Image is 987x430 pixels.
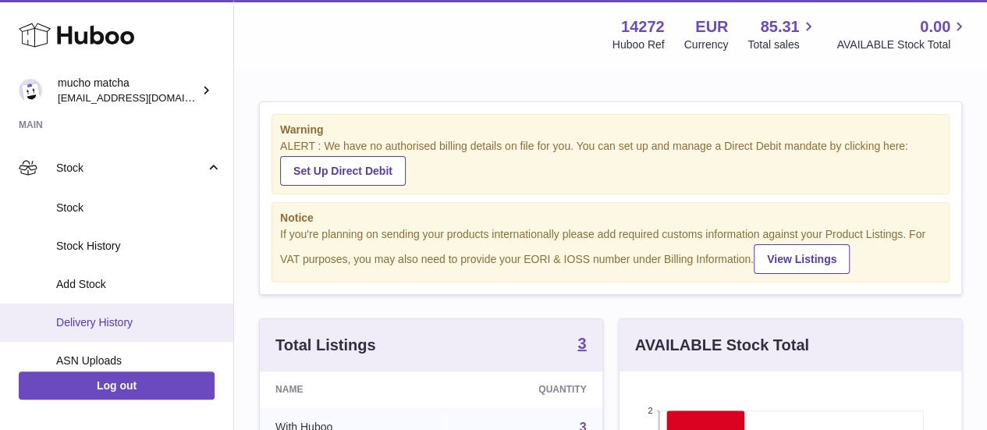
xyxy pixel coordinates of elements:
[275,335,376,356] h3: Total Listings
[56,161,205,176] span: Stock
[621,16,665,37] strong: 14272
[19,371,215,400] a: Log out
[56,201,222,215] span: Stock
[280,123,941,137] strong: Warning
[260,371,444,407] th: Name
[280,139,941,186] div: ALERT : We have no authorised billing details on file for you. You can set up and manage a Direct...
[56,354,222,368] span: ASN Uploads
[444,371,602,407] th: Quantity
[56,239,222,254] span: Stock History
[58,76,198,105] div: mucho matcha
[648,406,652,415] text: 2
[56,315,222,330] span: Delivery History
[19,79,42,102] img: internalAdmin-14272@internal.huboo.com
[836,37,968,52] span: AVAILABLE Stock Total
[280,156,406,186] a: Set Up Direct Debit
[612,37,665,52] div: Huboo Ref
[280,211,941,226] strong: Notice
[635,335,809,356] h3: AVAILABLE Stock Total
[747,16,817,52] a: 85.31 Total sales
[836,16,968,52] a: 0.00 AVAILABLE Stock Total
[760,16,799,37] span: 85.31
[577,336,586,351] strong: 3
[280,227,941,274] div: If you're planning on sending your products internationally please add required customs informati...
[695,16,728,37] strong: EUR
[754,244,850,274] a: View Listings
[920,16,950,37] span: 0.00
[56,277,222,292] span: Add Stock
[747,37,817,52] span: Total sales
[577,336,586,354] a: 3
[58,91,229,104] span: [EMAIL_ADDRESS][DOMAIN_NAME]
[684,37,729,52] div: Currency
